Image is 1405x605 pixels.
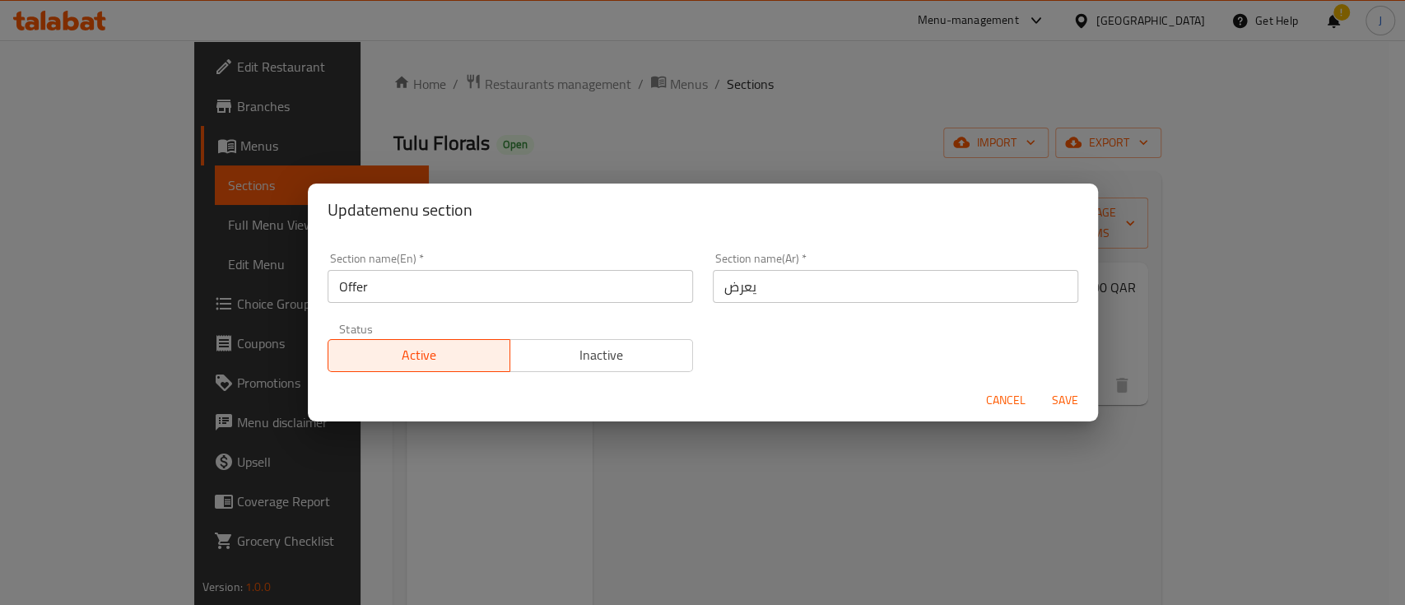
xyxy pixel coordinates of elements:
[328,339,511,372] button: Active
[328,270,693,303] input: Please enter section name(en)
[1045,390,1085,411] span: Save
[335,343,505,367] span: Active
[509,339,693,372] button: Inactive
[517,343,686,367] span: Inactive
[328,197,1078,223] h2: Update menu section
[713,270,1078,303] input: Please enter section name(ar)
[986,390,1026,411] span: Cancel
[1039,385,1091,416] button: Save
[979,385,1032,416] button: Cancel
